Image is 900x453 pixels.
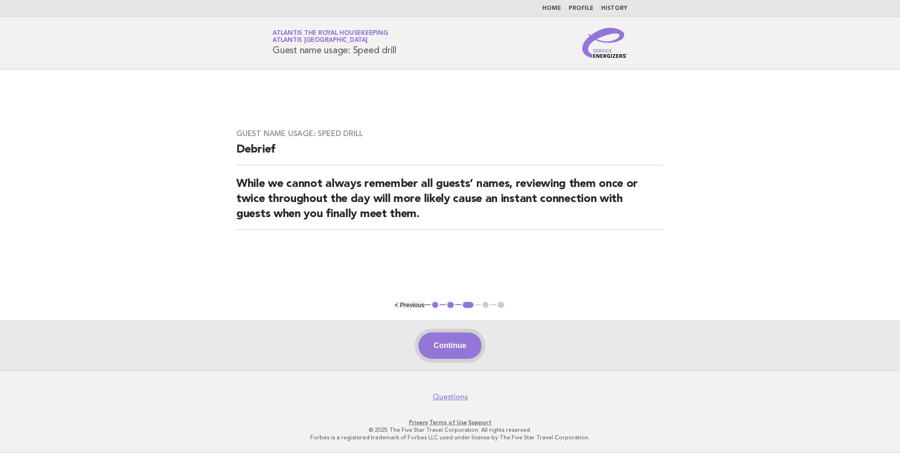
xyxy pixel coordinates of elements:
button: 2 [446,300,455,310]
span: Atlantis [GEOGRAPHIC_DATA] [273,38,368,44]
a: Support [468,419,491,426]
h1: Guest name usage: Speed drill [273,31,396,55]
a: Atlantis the Royal HousekeepingAtlantis [GEOGRAPHIC_DATA] [273,30,388,43]
p: Forbes is a registered trademark of Forbes LLC used under license by The Five Star Travel Corpora... [162,434,738,441]
h2: While we cannot always remember all guests’ names, reviewing them once or twice throughout the da... [236,177,664,230]
a: History [601,6,627,11]
p: · · [162,419,738,426]
h3: Guest name usage: Speed drill [236,129,664,138]
a: Home [542,6,561,11]
button: 1 [431,300,440,310]
button: 3 [461,300,475,310]
a: Questions [433,392,468,402]
button: < Previous [394,301,424,308]
p: © 2025 The Five Star Travel Corporation. All rights reserved. [162,426,738,434]
button: Continue [418,332,481,359]
a: Privacy [409,419,428,426]
img: Service Energizers [582,28,627,58]
a: Profile [569,6,594,11]
a: Terms of Use [429,419,467,426]
h2: Debrief [236,142,664,165]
